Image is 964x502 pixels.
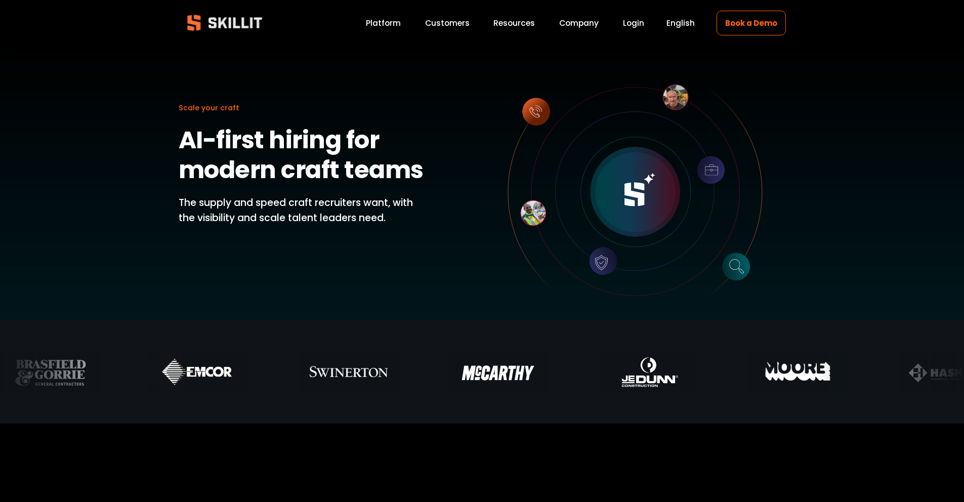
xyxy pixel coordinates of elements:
[493,16,535,30] a: folder dropdown
[366,16,401,30] a: Platform
[179,123,424,187] strong: AI-first hiring for modern craft teams
[179,195,429,226] p: The supply and speed craft recruiters want, with the visibility and scale talent leaders need.
[493,17,535,29] span: Resources
[559,16,599,30] a: Company
[425,16,470,30] a: Customers
[179,103,239,113] span: Scale your craft
[179,8,271,38] img: Skillit
[717,11,785,35] a: Book a Demo
[666,16,695,30] div: language picker
[666,17,695,29] span: English
[623,16,644,30] a: Login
